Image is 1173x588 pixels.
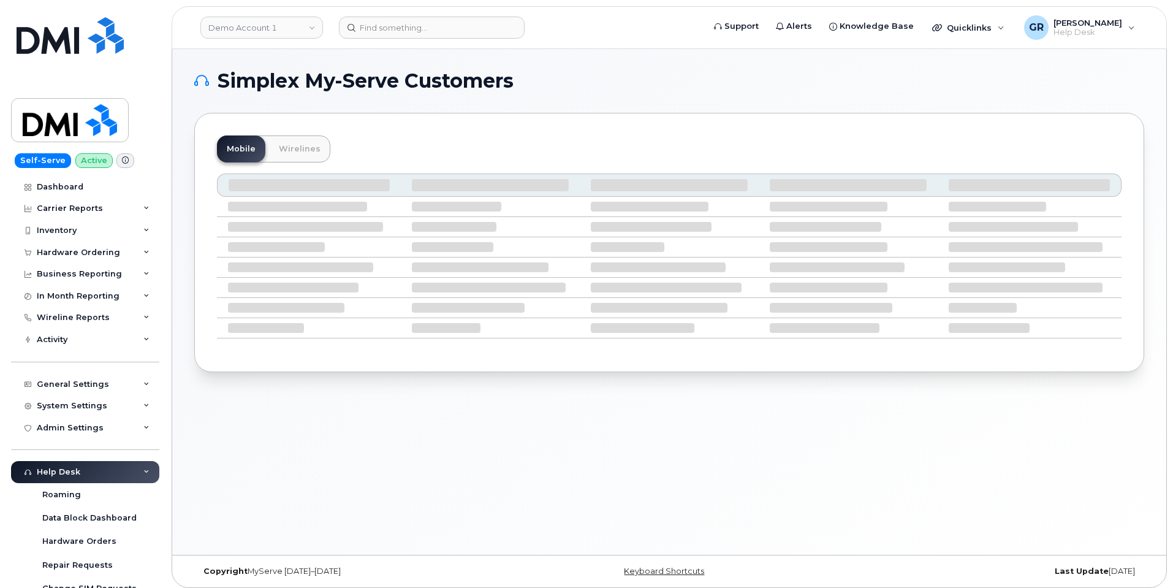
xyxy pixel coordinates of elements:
[217,136,265,162] a: Mobile
[218,72,514,90] span: Simplex My-Serve Customers
[269,136,330,162] a: Wirelines
[203,567,248,576] strong: Copyright
[1055,567,1109,576] strong: Last Update
[194,567,511,576] div: MyServe [DATE]–[DATE]
[624,567,704,576] a: Keyboard Shortcuts
[827,567,1144,576] div: [DATE]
